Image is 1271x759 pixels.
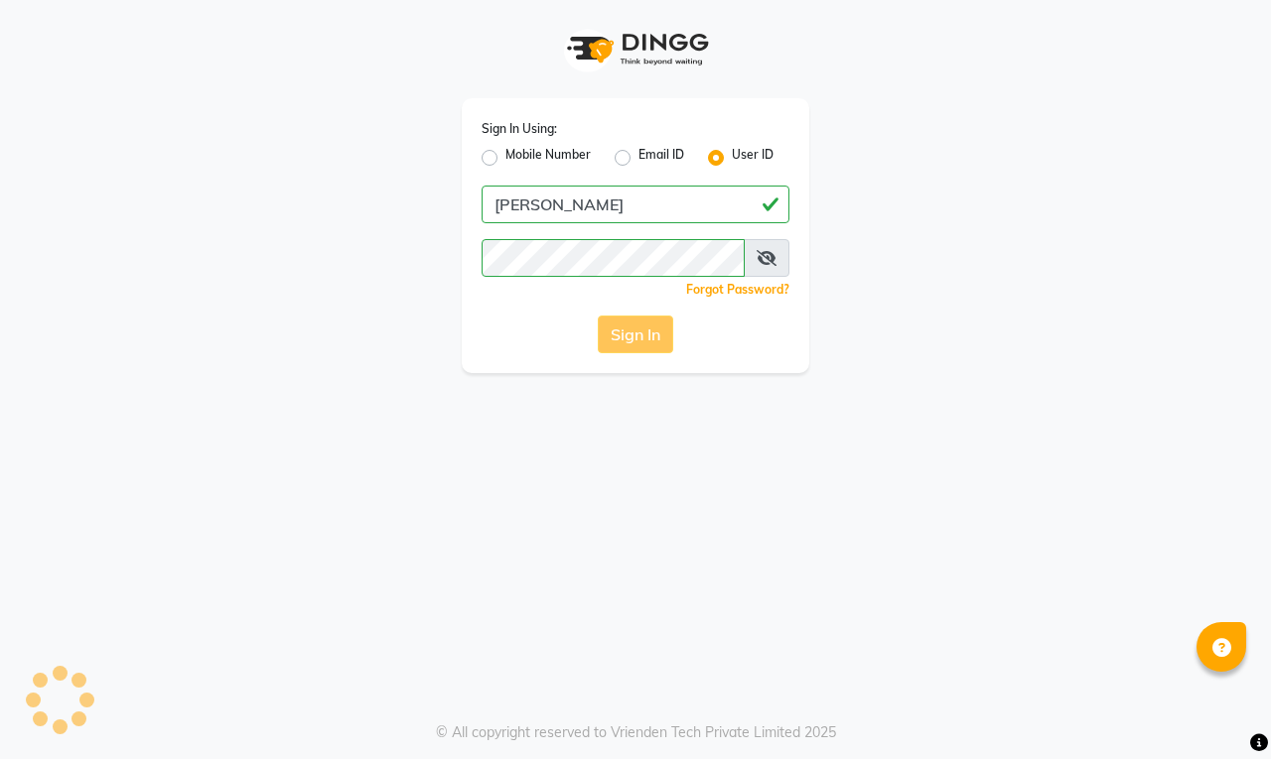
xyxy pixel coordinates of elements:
[482,186,789,223] input: Username
[556,20,715,78] img: logo1.svg
[482,120,557,138] label: Sign In Using:
[732,146,774,170] label: User ID
[505,146,591,170] label: Mobile Number
[686,282,789,297] a: Forgot Password?
[638,146,684,170] label: Email ID
[1188,680,1251,739] iframe: chat widget
[482,239,745,277] input: Username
